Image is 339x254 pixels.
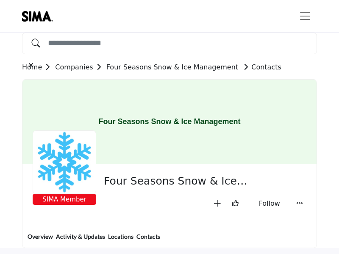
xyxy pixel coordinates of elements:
[108,232,134,248] a: Locations
[104,174,300,188] span: Four Seasons Snow & Ice Management
[22,11,57,22] img: site Logo
[27,232,53,248] a: Overview
[240,63,281,71] a: Contacts
[34,195,94,204] span: SIMA Member
[228,196,242,211] button: Like
[136,232,161,248] a: Contacts
[98,80,240,164] h1: Four Seasons Snow & Ice Management
[56,232,106,248] a: Activity & Updates
[22,63,55,71] a: Home
[293,8,317,25] button: Toggle navigation
[55,63,106,71] a: Companies
[106,63,238,71] a: Four Seasons Snow & Ice Management
[246,196,289,211] button: Follow
[22,33,317,54] input: Search Solutions
[293,196,306,211] button: More details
